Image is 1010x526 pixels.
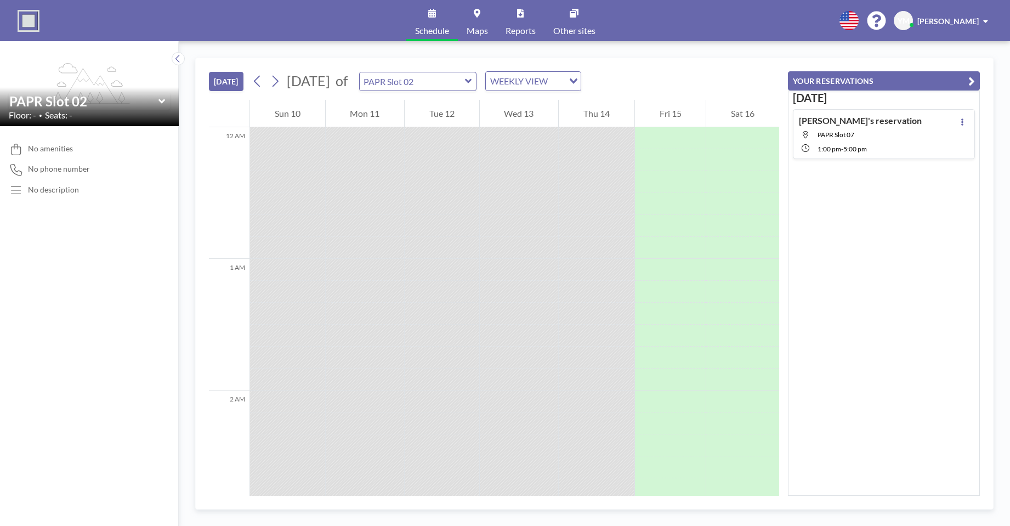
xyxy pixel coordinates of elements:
span: - [841,145,843,153]
span: No amenities [28,144,73,154]
input: PAPR Slot 02 [360,72,465,91]
div: Search for option [486,72,581,91]
input: Search for option [551,74,563,88]
div: Wed 13 [480,100,559,127]
h4: [PERSON_NAME]'s reservation [799,115,922,126]
input: PAPR Slot 02 [9,93,158,109]
span: PAPR Slot 07 [818,131,854,139]
button: YOUR RESERVATIONS [788,71,980,91]
div: Sat 16 [706,100,779,127]
div: Sun 10 [250,100,325,127]
span: 5:00 PM [843,145,867,153]
span: of [336,72,348,89]
div: Thu 14 [559,100,634,127]
span: [DATE] [287,72,330,89]
span: [PERSON_NAME] [917,16,979,26]
div: Fri 15 [635,100,706,127]
div: No description [28,185,79,195]
span: Other sites [553,26,595,35]
span: No phone number [28,164,90,174]
span: Schedule [415,26,449,35]
span: Reports [506,26,536,35]
span: WEEKLY VIEW [488,74,550,88]
div: Mon 11 [326,100,405,127]
span: Maps [467,26,488,35]
div: 1 AM [209,259,249,391]
span: YM [898,16,910,26]
span: 1:00 PM [818,145,841,153]
img: organization-logo [18,10,39,32]
div: Tue 12 [405,100,479,127]
span: • [39,112,42,119]
h3: [DATE] [793,91,975,105]
span: Floor: - [9,110,36,121]
button: [DATE] [209,72,243,91]
span: Seats: - [45,110,72,121]
div: 2 AM [209,391,249,522]
div: 12 AM [209,127,249,259]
